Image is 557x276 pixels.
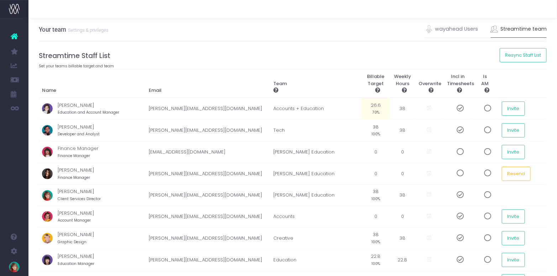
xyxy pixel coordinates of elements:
[502,145,525,159] button: Invite
[502,209,525,224] button: Invite
[390,98,415,119] td: 38
[270,184,362,206] td: [PERSON_NAME] Education
[145,184,270,206] td: [PERSON_NAME][EMAIL_ADDRESS][DOMAIN_NAME]
[42,233,53,244] img: profile_images
[42,168,53,179] img: profile_images
[372,109,379,115] small: 70%
[58,238,86,245] small: Graphic Design
[270,69,362,98] th: Team
[372,195,380,202] small: 100%
[58,228,145,249] td: [PERSON_NAME]
[390,206,415,228] td: 0
[39,69,146,98] th: Name
[58,206,145,228] td: [PERSON_NAME]
[443,69,472,98] th: Incl in Timesheets
[362,184,390,206] td: 38
[42,255,53,265] img: profile_images
[270,163,362,184] td: [PERSON_NAME] Education
[500,48,547,62] button: Resync Staff List
[58,249,145,271] td: [PERSON_NAME]
[58,217,91,223] small: Account Manager
[145,163,270,184] td: [PERSON_NAME][EMAIL_ADDRESS][DOMAIN_NAME]
[362,69,390,98] th: Billable Target
[425,21,478,37] a: wayahead Users
[270,228,362,249] td: Creative
[66,26,109,33] small: Settings & privileges
[145,120,270,141] td: [PERSON_NAME][EMAIL_ADDRESS][DOMAIN_NAME]
[42,190,53,201] img: profile_images
[145,249,270,271] td: [PERSON_NAME][EMAIL_ADDRESS][DOMAIN_NAME]
[390,69,415,98] th: Weekly Hours
[502,123,525,137] button: Invite
[42,125,53,136] img: profile_images
[58,195,101,202] small: Client Services Director
[145,98,270,119] td: [PERSON_NAME][EMAIL_ADDRESS][DOMAIN_NAME]
[145,228,270,249] td: [PERSON_NAME][EMAIL_ADDRESS][DOMAIN_NAME]
[362,249,390,271] td: 22.8
[390,120,415,141] td: 38
[58,109,119,115] small: Education and Account Manager
[270,141,362,163] td: [PERSON_NAME] Education
[270,98,362,119] td: Accounts + Education
[58,174,90,180] small: Finance Manager
[270,120,362,141] td: Tech
[42,147,53,157] img: profile_images
[372,130,380,137] small: 100%
[390,141,415,163] td: 0
[58,130,100,137] small: Developer and Analyst
[58,120,145,141] td: [PERSON_NAME]
[362,206,390,228] td: 0
[502,101,525,116] button: Invite
[390,228,415,249] td: 38
[145,206,270,228] td: [PERSON_NAME][EMAIL_ADDRESS][DOMAIN_NAME]
[58,141,145,163] td: Finance Manager
[362,163,390,184] td: 0
[39,52,547,60] h4: Streamtime Staff List
[42,103,53,114] img: profile_images
[58,184,145,206] td: [PERSON_NAME]
[362,228,390,249] td: 38
[362,141,390,163] td: 0
[491,21,547,37] a: Streamtime team
[502,167,531,181] button: Resend
[145,69,270,98] th: Email
[270,206,362,228] td: Accounts
[390,249,415,271] td: 22.8
[9,262,20,272] img: images/default_profile_image.png
[270,249,362,271] td: Education
[58,152,90,158] small: Finance Manager
[362,98,390,119] td: 26.6
[39,62,114,69] small: Set your teams billable target and team
[58,260,94,266] small: Education Manager
[390,184,415,206] td: 38
[42,211,53,222] img: profile_images
[415,69,443,98] th: Overwrite
[39,26,109,33] h3: Your team
[372,260,380,266] small: 100%
[362,120,390,141] td: 38
[58,98,145,119] td: [PERSON_NAME]
[472,69,498,98] th: Is AM
[502,231,525,245] button: Invite
[145,141,270,163] td: [EMAIL_ADDRESS][DOMAIN_NAME]
[58,163,145,184] td: [PERSON_NAME]
[372,238,380,245] small: 100%
[390,163,415,184] td: 0
[502,253,525,267] button: Invite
